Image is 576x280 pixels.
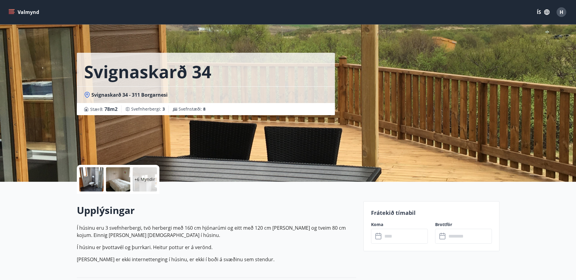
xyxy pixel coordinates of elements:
[131,106,165,112] span: Svefnherbergi :
[7,7,42,18] button: menu
[135,176,155,182] p: +6 Myndir
[77,244,356,251] p: Í húsinu er þvottavél og þurrkari. Heitur pottur er á verönd.
[84,60,211,83] h1: Svignaskarð 34
[203,106,206,112] span: 8
[435,222,492,228] label: Brottför
[554,5,569,19] button: H
[162,106,165,112] span: 3
[77,256,356,263] p: [PERSON_NAME] er ekki internettenging í húsinu, er ekki í boði á svæðinu sem stendur.
[77,204,356,217] h2: Upplýsingar
[104,106,118,112] span: 78 m2
[560,9,563,15] span: H
[91,92,168,98] span: Svignaskarð 34 - 311 Borgarnesi
[90,105,118,113] span: Stærð :
[371,222,428,228] label: Koma
[179,106,206,112] span: Svefnstæði :
[533,7,553,18] button: ÍS
[371,209,492,217] p: Frátekið tímabil
[77,224,356,239] p: Í húsinu eru 3 svefnherbergi, tvö herbergi með 160 cm hjónarúmi og eitt með 120 cm [PERSON_NAME] ...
